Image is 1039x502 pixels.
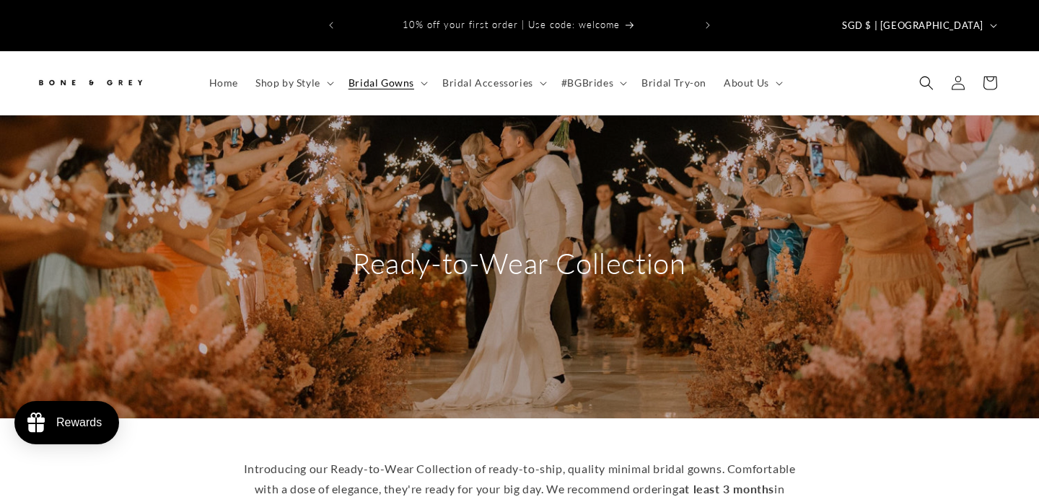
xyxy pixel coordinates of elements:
span: #BGBrides [561,76,613,89]
summary: Search [911,67,942,99]
button: Next announcement [692,12,724,39]
div: Rewards [56,416,102,429]
button: Previous announcement [315,12,347,39]
summary: #BGBrides [553,68,633,98]
a: Bridal Try-on [633,68,715,98]
summary: About Us [715,68,789,98]
span: Home [209,76,238,89]
summary: Shop by Style [247,68,340,98]
a: Home [201,68,247,98]
summary: Bridal Accessories [434,68,553,98]
strong: at least 3 months [679,482,774,496]
summary: Bridal Gowns [340,68,434,98]
span: Shop by Style [255,76,320,89]
span: SGD $ | [GEOGRAPHIC_DATA] [842,19,983,33]
span: About Us [724,76,769,89]
span: 10% off your first order | Use code: welcome [403,19,620,30]
button: SGD $ | [GEOGRAPHIC_DATA] [833,12,1003,39]
span: Bridal Accessories [442,76,533,89]
h2: Ready-to-Wear Collection [353,245,685,282]
img: Bone and Grey Bridal [36,71,144,94]
span: Bridal Gowns [348,76,414,89]
a: Bone and Grey Bridal [31,66,186,100]
span: Bridal Try-on [641,76,706,89]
